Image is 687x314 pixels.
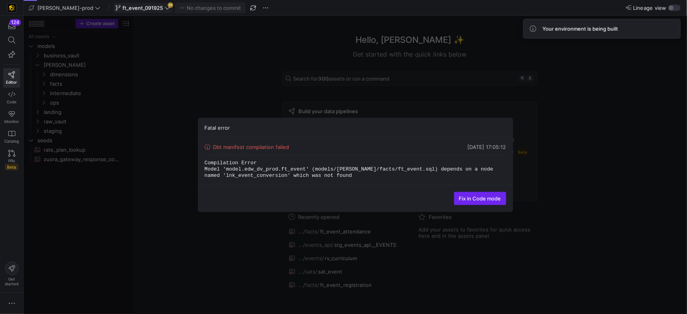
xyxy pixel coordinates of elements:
div: [DATE] 17:05:12 [468,144,506,150]
span: Your environment is being built [543,26,618,32]
span: [PERSON_NAME]-prod [37,5,93,11]
span: Beta [5,164,18,170]
span: Monitor [4,119,19,124]
button: [PERSON_NAME]-prod [27,3,102,13]
a: Catalog [3,127,20,147]
span: PRs [8,158,15,163]
span: Editor [6,80,17,84]
span: Get started [5,277,19,286]
div: Fatal error [198,118,513,138]
img: https://storage.googleapis.com/y42-prod-data-exchange/images/uAsz27BndGEK0hZWDFeOjoxA7jCwgK9jE472... [8,4,16,12]
a: Fix in Code mode [454,192,506,205]
button: Getstarted [3,259,20,289]
button: ft_event_091925 [113,3,172,13]
span: ft_event_091925 [122,5,163,11]
code: Compilation Error Model 'model.edw_dv_prod.ft_event' (models/[PERSON_NAME]/facts/ft_event.sql) de... [205,160,496,178]
div: Dbt manifest compilation failed [205,144,289,150]
a: https://storage.googleapis.com/y42-prod-data-exchange/images/uAsz27BndGEK0hZWDFeOjoxA7jCwgK9jE472... [3,1,20,15]
div: 124 [9,19,21,26]
span: Catalog [4,139,19,143]
a: Editor [3,68,20,88]
span: Lineage view [633,5,667,11]
a: Monitor [3,107,20,127]
button: 124 [3,19,20,33]
span: Fix in Code mode [459,195,501,202]
span: Code [7,99,17,104]
a: PRsBeta [3,147,20,173]
a: Code [3,88,20,107]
